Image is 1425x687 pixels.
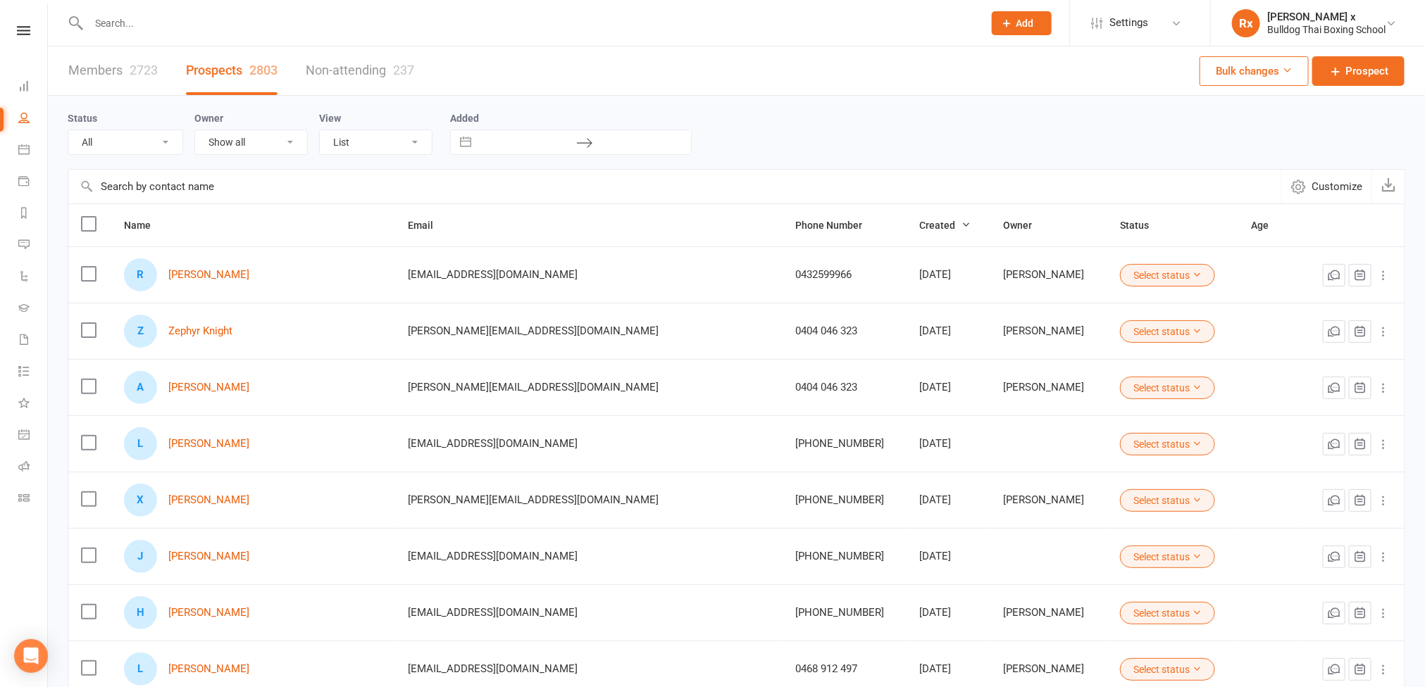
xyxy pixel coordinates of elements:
[124,427,157,460] div: Liam
[1003,269,1095,281] div: [PERSON_NAME]
[920,269,978,281] div: [DATE]
[124,371,157,404] div: Andy
[168,494,249,506] a: [PERSON_NAME]
[920,217,971,234] button: Created
[1312,178,1362,195] span: Customize
[1003,325,1095,337] div: [PERSON_NAME]
[18,103,47,135] a: People
[68,170,1281,203] input: Search by contact name
[1109,7,1148,39] span: Settings
[796,494,895,506] div: [PHONE_NUMBER]
[18,135,47,167] a: Calendar
[168,438,249,450] a: [PERSON_NAME]
[18,420,47,452] a: General attendance kiosk mode
[920,607,978,619] div: [DATE]
[796,607,895,619] div: [PHONE_NUMBER]
[18,452,47,484] a: Roll call kiosk mode
[168,382,249,393] a: [PERSON_NAME]
[1003,217,1047,234] button: Owner
[1200,56,1309,86] button: Bulk changes
[992,11,1052,35] button: Add
[124,484,157,517] div: Xavier
[124,217,166,234] button: Name
[124,258,157,291] div: Robin
[124,540,157,573] div: Juan
[194,113,223,124] label: Owner
[68,46,158,95] a: Members2723
[18,198,47,230] a: Reports
[796,438,895,450] div: [PHONE_NUMBER]
[168,550,249,562] a: [PERSON_NAME]
[18,167,47,198] a: Payments
[408,220,449,231] span: Email
[1251,220,1284,231] span: Age
[1120,489,1215,512] button: Select status
[796,550,895,562] div: [PHONE_NUMBER]
[124,596,157,629] div: Harvey
[1281,170,1371,203] button: Customize
[408,374,659,401] span: [PERSON_NAME][EMAIL_ADDRESS][DOMAIN_NAME]
[393,63,414,77] div: 237
[450,113,692,124] label: Added
[186,46,278,95] a: Prospects2803
[408,655,578,682] span: [EMAIL_ADDRESS][DOMAIN_NAME]
[920,550,978,562] div: [DATE]
[408,599,578,626] span: [EMAIL_ADDRESS][DOMAIN_NAME]
[168,325,232,337] a: Zephyr Knight
[18,72,47,103] a: Dashboard
[14,639,48,673] div: Open Intercom Messenger
[124,315,157,348] div: Zephyr
[1120,433,1215,455] button: Select status
[124,653,157,686] div: Liam
[168,663,249,675] a: [PERSON_NAME]
[1003,607,1095,619] div: [PERSON_NAME]
[1120,377,1215,399] button: Select status
[1232,9,1260,37] div: Rx
[306,46,414,95] a: Non-attending237
[408,317,659,344] span: [PERSON_NAME][EMAIL_ADDRESS][DOMAIN_NAME]
[920,438,978,450] div: [DATE]
[18,484,47,515] a: Class kiosk mode
[920,382,978,393] div: [DATE]
[1016,18,1034,29] span: Add
[920,663,978,675] div: [DATE]
[1345,63,1388,80] span: Prospect
[68,113,97,124] label: Status
[1120,320,1215,343] button: Select status
[249,63,278,77] div: 2803
[1120,546,1215,568] button: Select status
[408,486,659,513] span: [PERSON_NAME][EMAIL_ADDRESS][DOMAIN_NAME]
[408,430,578,457] span: [EMAIL_ADDRESS][DOMAIN_NAME]
[408,543,578,569] span: [EMAIL_ADDRESS][DOMAIN_NAME]
[319,113,341,124] label: View
[796,325,895,337] div: 0404 046 323
[18,389,47,420] a: What's New
[1120,658,1215,681] button: Select status
[796,663,895,675] div: 0468 912 497
[1003,494,1095,506] div: [PERSON_NAME]
[85,13,973,33] input: Search...
[168,607,249,619] a: [PERSON_NAME]
[1120,264,1215,286] button: Select status
[920,325,978,337] div: [DATE]
[796,269,895,281] div: 0432599966
[1003,382,1095,393] div: [PERSON_NAME]
[168,269,249,281] a: [PERSON_NAME]
[1003,663,1095,675] div: [PERSON_NAME]
[796,382,895,393] div: 0404 046 323
[124,220,166,231] span: Name
[920,220,971,231] span: Created
[130,63,158,77] div: 2723
[1267,23,1386,36] div: Bulldog Thai Boxing School
[1120,602,1215,624] button: Select status
[408,217,449,234] button: Email
[1267,11,1386,23] div: [PERSON_NAME] x
[408,261,578,288] span: [EMAIL_ADDRESS][DOMAIN_NAME]
[920,494,978,506] div: [DATE]
[796,220,878,231] span: Phone Number
[1120,220,1164,231] span: Status
[1003,220,1047,231] span: Owner
[453,130,478,154] button: Interact with the calendar and add the check-in date for your trip.
[1251,217,1284,234] button: Age
[1120,217,1164,234] button: Status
